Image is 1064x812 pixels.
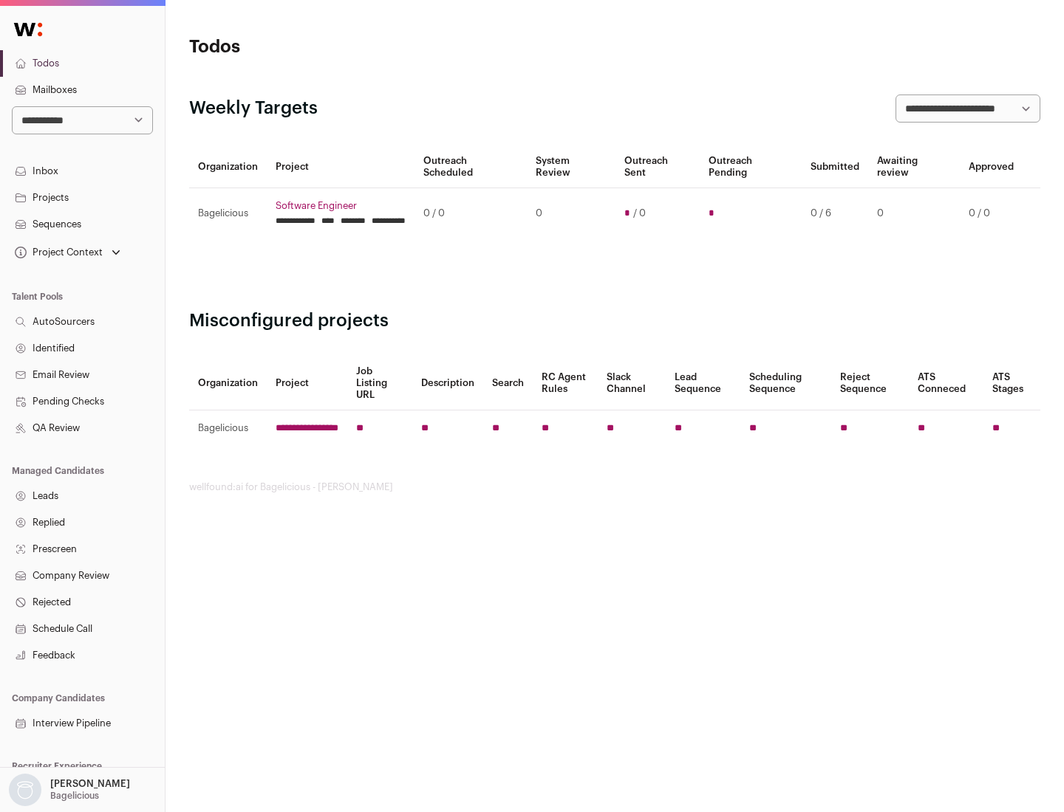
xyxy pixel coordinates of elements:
td: Bagelicious [189,188,267,239]
th: Outreach Scheduled [415,146,527,188]
td: 0 [527,188,615,239]
td: 0 [868,188,960,239]
p: [PERSON_NAME] [50,778,130,790]
th: Project [267,357,347,410]
button: Open dropdown [12,242,123,263]
p: Bagelicious [50,790,99,802]
img: Wellfound [6,15,50,44]
button: Open dropdown [6,774,133,806]
th: Awaiting review [868,146,960,188]
th: Organization [189,357,267,410]
th: Project [267,146,415,188]
td: 0 / 6 [802,188,868,239]
th: ATS Conneced [909,357,983,410]
span: / 0 [633,207,646,219]
h1: Todos [189,35,473,59]
footer: wellfound:ai for Bagelicious - [PERSON_NAME] [189,481,1040,493]
div: Project Context [12,247,103,258]
h2: Misconfigured projects [189,309,1040,333]
th: System Review [527,146,615,188]
th: ATS Stages [983,357,1040,410]
a: Software Engineer [276,200,406,212]
th: Outreach Pending [700,146,801,188]
th: Submitted [802,146,868,188]
th: RC Agent Rules [533,357,597,410]
th: Lead Sequence [666,357,740,410]
img: nopic.png [9,774,41,806]
th: Reject Sequence [831,357,910,410]
th: Job Listing URL [347,357,412,410]
th: Outreach Sent [615,146,700,188]
th: Scheduling Sequence [740,357,831,410]
th: Approved [960,146,1023,188]
th: Organization [189,146,267,188]
td: Bagelicious [189,410,267,447]
th: Search [483,357,533,410]
td: 0 / 0 [415,188,527,239]
h2: Weekly Targets [189,97,318,120]
th: Slack Channel [598,357,666,410]
th: Description [412,357,483,410]
td: 0 / 0 [960,188,1023,239]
